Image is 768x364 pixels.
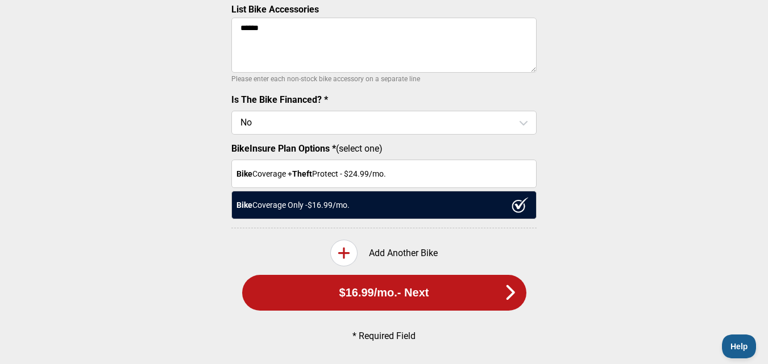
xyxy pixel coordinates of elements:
[251,330,518,341] p: * Required Field
[231,4,319,15] label: List Bike Accessories
[374,286,397,299] span: /mo.
[242,275,526,311] button: $16.99/mo.- Next
[231,240,537,266] div: Add Another Bike
[231,143,336,154] strong: BikeInsure Plan Options *
[231,94,328,105] label: Is The Bike Financed? *
[236,200,252,210] strong: Bike
[236,169,252,178] strong: Bike
[231,160,537,188] div: Coverage + Protect - $ 24.99 /mo.
[231,72,537,86] p: Please enter each non-stock bike accessory on a separate line
[231,191,537,219] div: Coverage Only - $16.99 /mo.
[231,143,537,154] label: (select one)
[512,197,529,213] img: ux1sgP1Haf775SAghJI38DyDlYP+32lKFAAAAAElFTkSuQmCC
[722,334,757,358] iframe: Toggle Customer Support
[292,169,312,178] strong: Theft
